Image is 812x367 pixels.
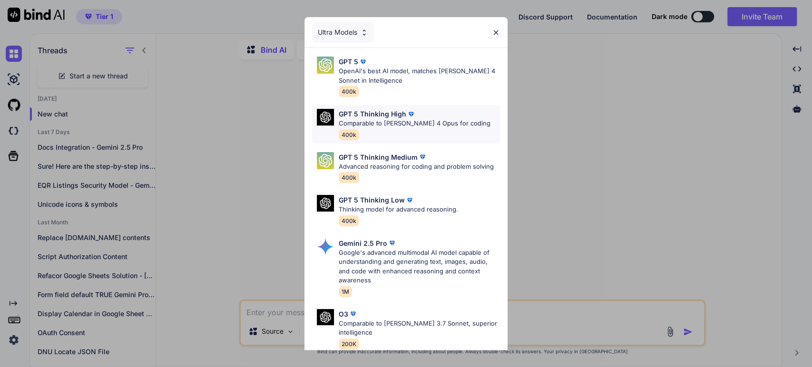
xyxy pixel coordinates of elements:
[339,248,500,285] p: Google's advanced multimodal AI model capable of understanding and generating text, images, audio...
[312,22,374,43] div: Ultra Models
[339,119,490,128] p: Comparable to [PERSON_NAME] 4 Opus for coding
[339,129,359,140] span: 400k
[317,238,334,255] img: Pick Models
[339,215,359,226] span: 400k
[317,195,334,212] img: Pick Models
[339,309,348,319] p: O3
[339,338,359,349] span: 200K
[339,172,359,183] span: 400k
[339,86,359,97] span: 400k
[348,309,358,319] img: premium
[339,57,358,67] p: GPT 5
[339,286,352,297] span: 1M
[358,57,368,67] img: premium
[317,57,334,74] img: Pick Models
[339,152,418,162] p: GPT 5 Thinking Medium
[406,109,416,119] img: premium
[339,67,500,85] p: OpenAI's best AI model, matches [PERSON_NAME] 4 Sonnet in Intelligence
[405,195,414,205] img: premium
[317,109,334,126] img: Pick Models
[317,152,334,169] img: Pick Models
[339,205,458,214] p: Thinking model for advanced reasoning.
[360,29,368,37] img: Pick Models
[339,109,406,119] p: GPT 5 Thinking High
[317,309,334,326] img: Pick Models
[387,238,397,248] img: premium
[339,162,494,172] p: Advanced reasoning for coding and problem solving
[339,195,405,205] p: GPT 5 Thinking Low
[339,319,500,338] p: Comparable to [PERSON_NAME] 3.7 Sonnet, superior intelligence
[339,238,387,248] p: Gemini 2.5 Pro
[492,29,500,37] img: close
[418,152,427,162] img: premium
